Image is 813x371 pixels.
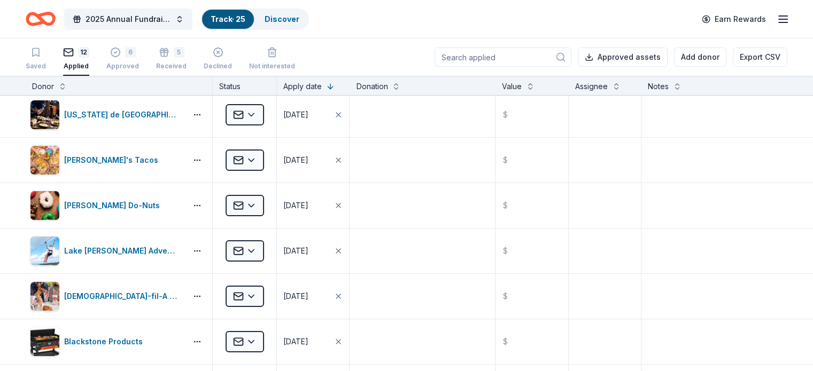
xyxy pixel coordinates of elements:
[204,62,232,70] div: Declined
[277,92,349,137] button: [DATE]
[277,138,349,183] button: [DATE]
[648,80,669,93] div: Notes
[156,43,187,76] button: 5Received
[695,10,772,29] a: Earn Rewards
[249,62,295,70] div: Not interested
[283,108,308,121] div: [DATE]
[575,80,608,93] div: Assignee
[277,228,349,273] button: [DATE]
[30,100,59,129] img: Image for Texas de Brazil
[32,80,54,93] div: Donor
[30,236,59,265] img: Image for Lake Travis Zipline Adventures
[435,48,571,67] input: Search applied
[213,76,277,95] div: Status
[125,41,136,52] div: 6
[86,13,171,26] span: 2025 Annual Fundraiser
[356,80,388,93] div: Donation
[26,43,46,76] button: Saved
[30,281,182,311] button: Image for Chick-fil-A (Dallas Preston & Beltline)[DEMOGRAPHIC_DATA]-fil-A ([PERSON_NAME] & Beltline)
[106,56,139,65] div: Approved
[277,319,349,364] button: [DATE]
[249,43,295,76] button: Not interested
[64,199,164,212] div: [PERSON_NAME] Do-Nuts
[26,6,56,31] a: Home
[265,14,299,23] a: Discover
[283,80,322,93] div: Apply date
[733,48,787,67] button: Export CSV
[30,145,182,175] button: Image for Torchy's Tacos[PERSON_NAME]'s Tacos
[64,335,147,348] div: Blackstone Products
[78,47,89,58] div: 12
[106,43,139,76] button: 6Approved
[283,335,308,348] div: [DATE]
[63,62,89,70] div: Applied
[283,154,308,167] div: [DATE]
[26,62,46,70] div: Saved
[64,154,162,167] div: [PERSON_NAME]'s Tacos
[30,191,182,220] button: Image for Shipley Do-Nuts[PERSON_NAME] Do-Nuts
[277,183,349,228] button: [DATE]
[211,14,245,23] a: Track· 25
[674,48,726,67] button: Add donor
[201,9,309,30] button: Track· 25Discover
[30,146,59,175] img: Image for Torchy's Tacos
[30,236,182,266] button: Image for Lake Travis Zipline AdventuresLake [PERSON_NAME] Adventures
[30,191,59,220] img: Image for Shipley Do-Nuts
[578,48,668,67] button: Approved assets
[277,274,349,319] button: [DATE]
[502,80,522,93] div: Value
[64,9,192,30] button: 2025 Annual Fundraiser
[204,43,232,76] button: Declined
[63,43,89,76] button: 12Applied
[156,62,187,70] div: Received
[30,100,182,130] button: Image for Texas de Brazil[US_STATE] de [GEOGRAPHIC_DATA]
[30,327,182,357] button: Image for Blackstone ProductsBlackstone Products
[283,199,308,212] div: [DATE]
[174,47,184,58] div: 5
[64,108,182,121] div: [US_STATE] de [GEOGRAPHIC_DATA]
[64,290,182,303] div: [DEMOGRAPHIC_DATA]-fil-A ([PERSON_NAME] & Beltline)
[283,290,308,303] div: [DATE]
[30,282,59,311] img: Image for Chick-fil-A (Dallas Preston & Beltline)
[30,327,59,356] img: Image for Blackstone Products
[283,244,308,257] div: [DATE]
[64,244,182,257] div: Lake [PERSON_NAME] Adventures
